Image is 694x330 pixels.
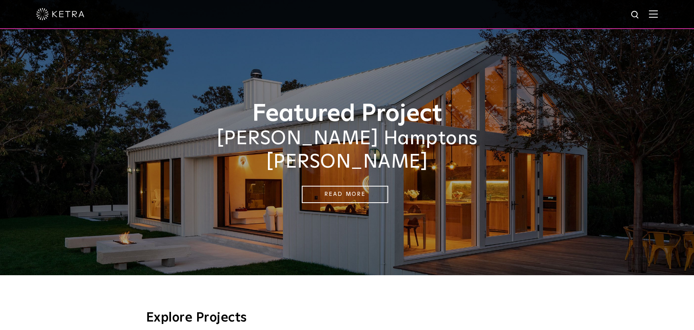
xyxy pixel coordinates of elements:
a: Read More [302,186,388,203]
h1: Featured Project [146,101,548,127]
h2: [PERSON_NAME] Hamptons [PERSON_NAME] [146,127,548,174]
h3: Explore Projects [146,311,548,324]
img: search icon [630,10,640,20]
img: ketra-logo-2019-white [36,8,84,20]
img: Hamburger%20Nav.svg [649,10,658,18]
